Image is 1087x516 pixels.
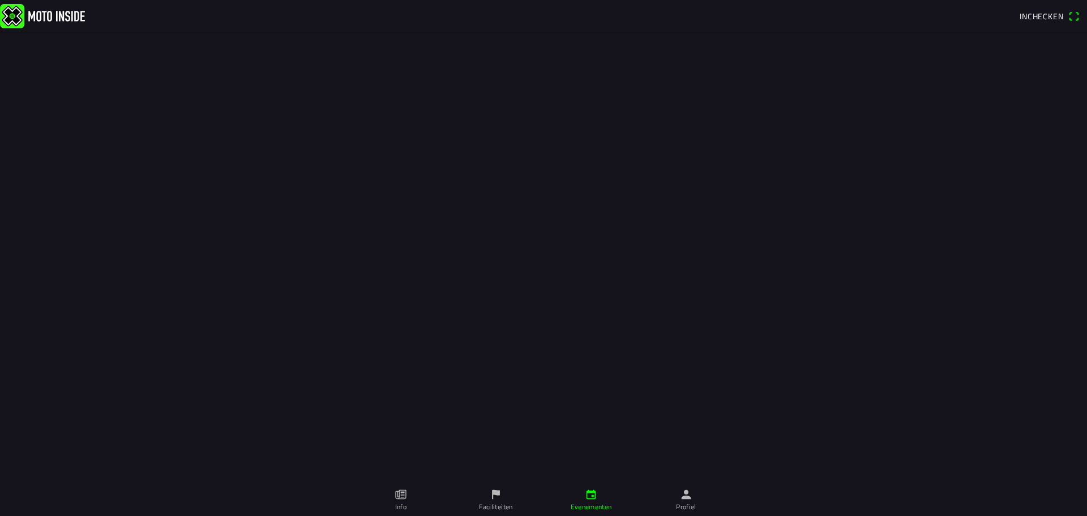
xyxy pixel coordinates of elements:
[490,488,502,501] ion-icon: flag
[1020,10,1064,22] span: Inchecken
[479,502,512,512] ion-label: Faciliteiten
[676,502,696,512] ion-label: Profiel
[395,502,406,512] ion-label: Info
[680,488,692,501] ion-icon: person
[395,488,407,501] ion-icon: paper
[585,488,597,501] ion-icon: calendar
[1014,6,1085,25] a: Incheckenqr scanner
[571,502,612,512] ion-label: Evenementen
